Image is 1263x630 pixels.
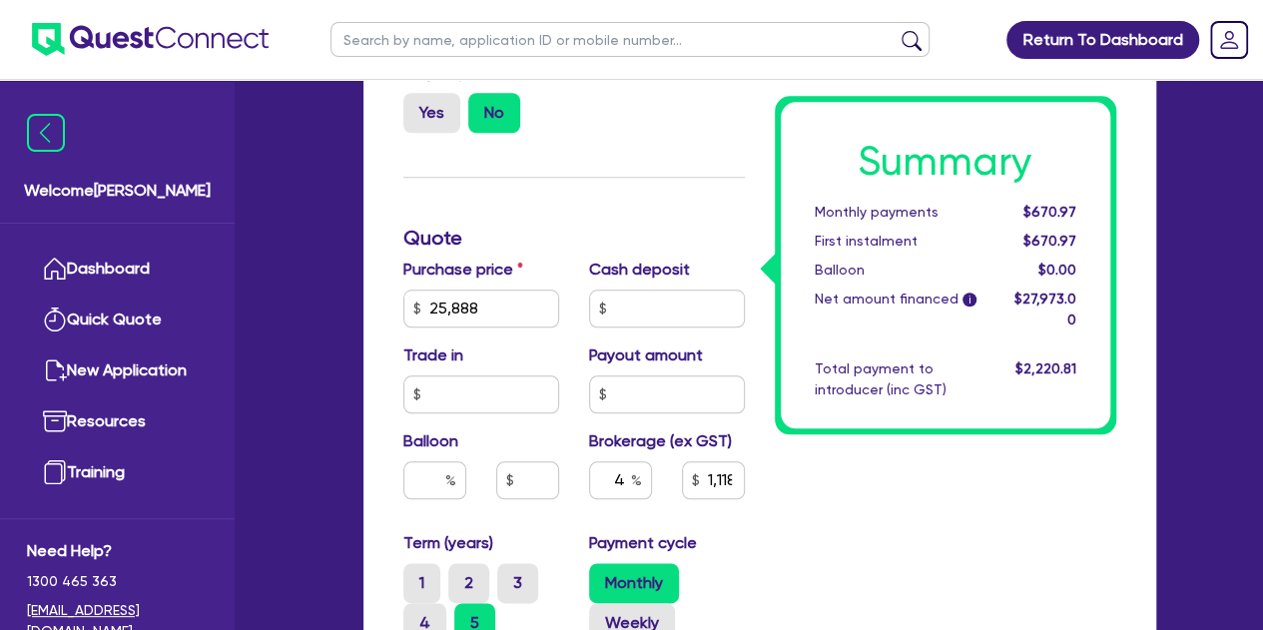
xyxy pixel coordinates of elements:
div: First instalment [800,231,994,252]
label: Trade in [403,343,463,367]
label: No [468,93,520,133]
label: Monthly [589,563,679,603]
img: resources [43,409,67,433]
label: Payout amount [589,343,703,367]
h1: Summary [815,138,1076,186]
label: Balloon [403,429,458,453]
label: Cash deposit [589,258,690,282]
label: Yes [403,93,460,133]
img: quick-quote [43,308,67,331]
div: Monthly payments [800,202,994,223]
a: Training [27,447,208,498]
div: Total payment to introducer (inc GST) [800,358,994,400]
input: Search by name, application ID or mobile number... [330,22,930,57]
img: icon-menu-close [27,114,65,152]
label: 3 [497,563,538,603]
span: 1300 465 363 [27,571,208,592]
a: Quick Quote [27,295,208,345]
div: Net amount financed [800,289,994,330]
img: quest-connect-logo-blue [32,23,269,56]
label: Payment cycle [589,531,697,555]
label: Term (years) [403,531,493,555]
span: Welcome [PERSON_NAME] [24,179,211,203]
img: training [43,460,67,484]
a: Dashboard [27,244,208,295]
img: new-application [43,358,67,382]
span: Need Help? [27,539,208,563]
h3: Quote [403,226,745,250]
label: Purchase price [403,258,523,282]
div: Balloon [800,260,994,281]
a: Resources [27,396,208,447]
label: 1 [403,563,440,603]
label: Brokerage (ex GST) [589,429,732,453]
a: New Application [27,345,208,396]
label: 2 [448,563,489,603]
